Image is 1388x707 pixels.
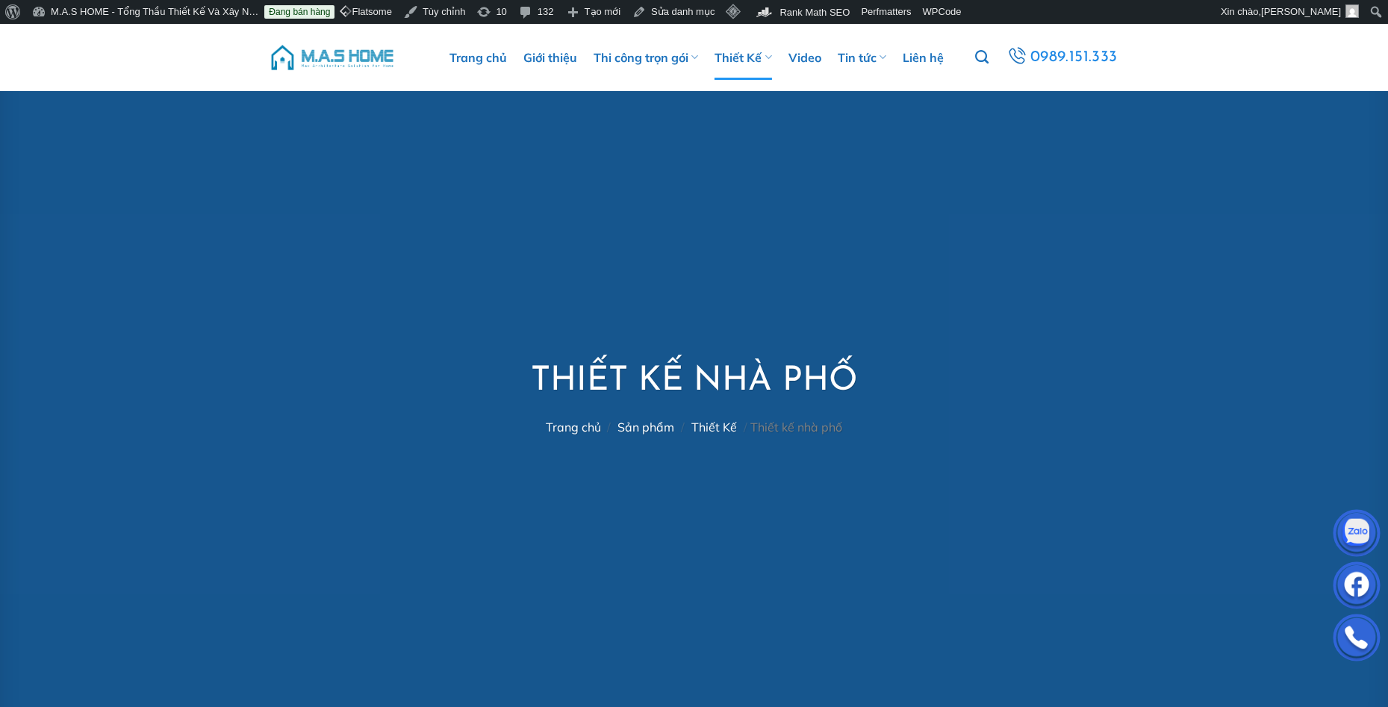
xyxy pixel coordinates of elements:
a: Video [788,35,821,80]
nav: Thiết kế nhà phố [531,420,858,435]
a: Đang bán hàng [264,5,334,19]
span: / [607,420,611,435]
span: 0989.151.333 [1030,45,1118,70]
a: Sản phẩm [617,420,674,435]
a: 0989.151.333 [1005,44,1119,71]
a: Thiết Kế [691,420,737,435]
a: Liên hệ [903,35,944,80]
a: Trang chủ [449,35,507,80]
img: Zalo [1334,513,1379,558]
a: Thi công trọn gói [594,35,698,80]
a: Tin tức [838,35,886,80]
span: / [681,420,685,435]
a: Thiết Kế [715,35,771,80]
img: Phone [1334,617,1379,662]
span: Rank Math SEO [779,7,850,18]
a: Giới thiệu [523,35,577,80]
img: M.A.S HOME – Tổng Thầu Thiết Kế Và Xây Nhà Trọn Gói [269,35,396,80]
img: Facebook [1334,565,1379,610]
span: / [744,420,747,435]
span: [PERSON_NAME] [1261,6,1341,17]
a: Tìm kiếm [975,42,989,73]
h1: Thiết kế nhà phố [531,360,858,404]
a: Trang chủ [546,420,601,435]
